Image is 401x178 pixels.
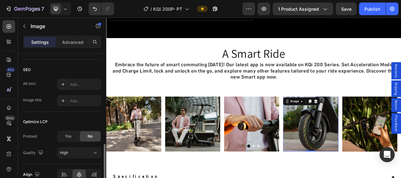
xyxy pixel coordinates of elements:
[23,119,48,125] div: Optimize LCP
[6,56,373,80] p: Embrace the future of smart commuting [DATE]! Our latest app is now available on KQi 200 Series. ...
[369,125,375,146] span: Price Match
[363,131,373,141] button: Carousel Next Arrow
[364,6,380,12] div: Publish
[5,116,15,121] div: Beta
[106,18,401,178] iframe: Design area
[380,147,395,162] div: Open Intercom Messenger
[70,98,100,104] div: Add...
[150,6,152,12] span: /
[359,3,386,15] button: Publish
[227,101,298,172] img: gempages_492159267193750650-ee76daa0-ff16-4ea6-94cc-2508c750a97d.jpg
[31,22,84,30] p: Image
[194,163,197,167] button: Dot
[235,104,248,110] div: Image
[153,6,182,12] span: KQi 200P- PT
[3,3,47,15] button: 7
[273,3,333,15] button: 1 product assigned
[65,133,71,139] span: Yes
[303,101,374,172] img: gempages_492159267193750650-865b5319-5afd-4c47-89fb-7380d37994a7.jpg
[88,133,93,139] span: No
[23,67,31,73] div: SEO
[23,81,36,86] div: Alt text
[41,5,44,13] p: 7
[5,36,373,56] h2: A Smart Ride
[70,82,100,87] div: Add...
[23,149,44,157] div: Quality
[369,83,375,99] span: Shipping
[336,3,357,15] button: Save
[76,101,146,172] img: gempages_492159267193750650-b8477e94-7e11-44f3-b42c-118f04b9309e.jpg
[57,147,101,158] button: High
[60,150,68,155] span: High
[6,67,15,72] div: 450
[278,6,319,12] span: 1 product assigned
[62,39,84,45] p: Advanced
[31,39,49,45] p: Settings
[23,97,42,103] div: Image title
[181,163,185,167] button: Dot
[89,3,114,15] div: Undo/Redo
[187,163,191,167] button: Dot
[369,106,375,119] span: Return
[341,6,352,12] span: Save
[151,101,222,172] img: gempages_492159267193750650-aaf032a6-3569-4408-a9fa-d04d39e68b78.jpg
[23,133,37,139] div: Preload
[369,60,375,77] span: Warranty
